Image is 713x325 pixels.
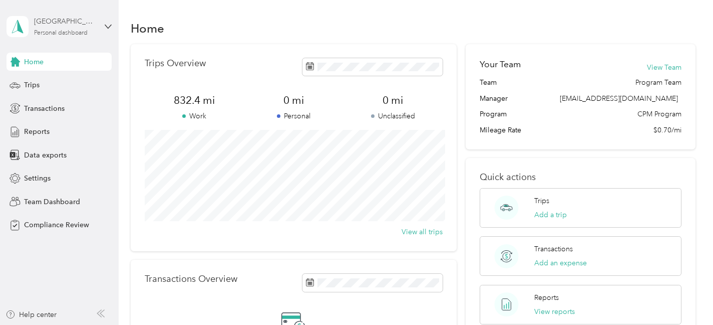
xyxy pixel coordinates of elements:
[480,77,497,88] span: Team
[480,93,508,104] span: Manager
[480,172,682,183] p: Quick actions
[145,274,237,284] p: Transactions Overview
[343,111,443,121] p: Unclassified
[145,111,244,121] p: Work
[534,196,549,206] p: Trips
[24,103,65,114] span: Transactions
[560,94,678,103] span: [EMAIL_ADDRESS][DOMAIN_NAME]
[34,30,88,36] div: Personal dashboard
[480,125,521,135] span: Mileage Rate
[657,269,713,325] iframe: Everlance-gr Chat Button Frame
[131,23,164,34] h1: Home
[480,58,521,71] h2: Your Team
[244,111,343,121] p: Personal
[24,80,40,90] span: Trips
[24,150,67,160] span: Data exports
[24,197,80,207] span: Team Dashboard
[24,220,89,230] span: Compliance Review
[534,306,575,317] button: View reports
[24,173,51,184] span: Settings
[145,93,244,107] span: 832.4 mi
[647,62,681,73] button: View Team
[534,210,567,220] button: Add a trip
[24,57,44,67] span: Home
[343,93,443,107] span: 0 mi
[6,309,57,320] button: Help center
[244,93,343,107] span: 0 mi
[24,126,50,137] span: Reports
[534,244,573,254] p: Transactions
[534,258,587,268] button: Add an expense
[34,16,97,27] div: [GEOGRAPHIC_DATA]
[635,77,681,88] span: Program Team
[480,109,507,119] span: Program
[534,292,559,303] p: Reports
[653,125,681,135] span: $0.70/mi
[402,227,443,237] button: View all trips
[145,58,206,69] p: Trips Overview
[637,109,681,119] span: CPM Program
